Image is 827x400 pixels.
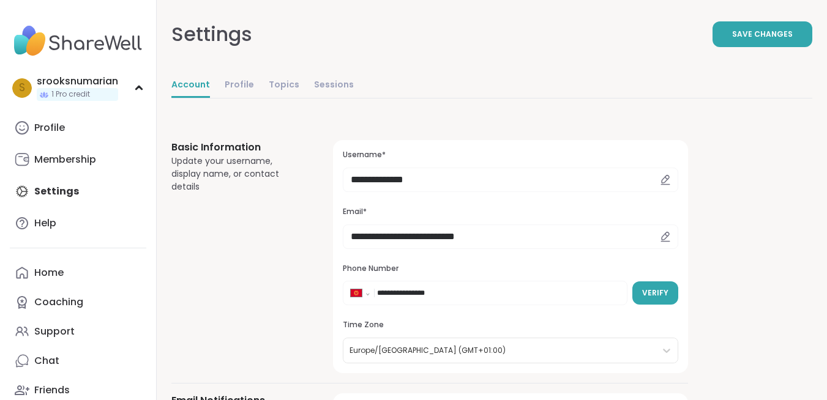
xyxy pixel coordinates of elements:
h3: Time Zone [343,320,678,330]
a: Help [10,209,146,238]
span: Save Changes [732,29,793,40]
span: 1 Pro credit [51,89,90,100]
div: Membership [34,153,96,166]
div: Update your username, display name, or contact details [171,155,304,193]
a: Membership [10,145,146,174]
h3: Username* [343,150,678,160]
div: srooksnumarian [37,75,118,88]
div: Friends [34,383,70,397]
span: Verify [642,287,668,298]
a: Chat [10,346,146,376]
div: Coaching [34,295,83,309]
a: Profile [10,113,146,143]
h3: Email* [343,207,678,217]
a: Topics [269,73,299,98]
button: Save Changes [713,21,812,47]
a: Coaching [10,287,146,317]
div: Help [34,217,56,230]
div: Chat [34,354,59,368]
div: Profile [34,121,65,135]
a: Sessions [314,73,354,98]
div: Home [34,266,64,280]
div: Support [34,325,75,338]
span: s [19,80,25,96]
a: Home [10,258,146,287]
div: Settings [171,20,252,49]
a: Support [10,317,146,346]
img: ShareWell Nav Logo [10,20,146,62]
h3: Phone Number [343,264,678,274]
a: Account [171,73,210,98]
h3: Basic Information [171,140,304,155]
a: Profile [225,73,254,98]
button: Verify [632,281,678,305]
